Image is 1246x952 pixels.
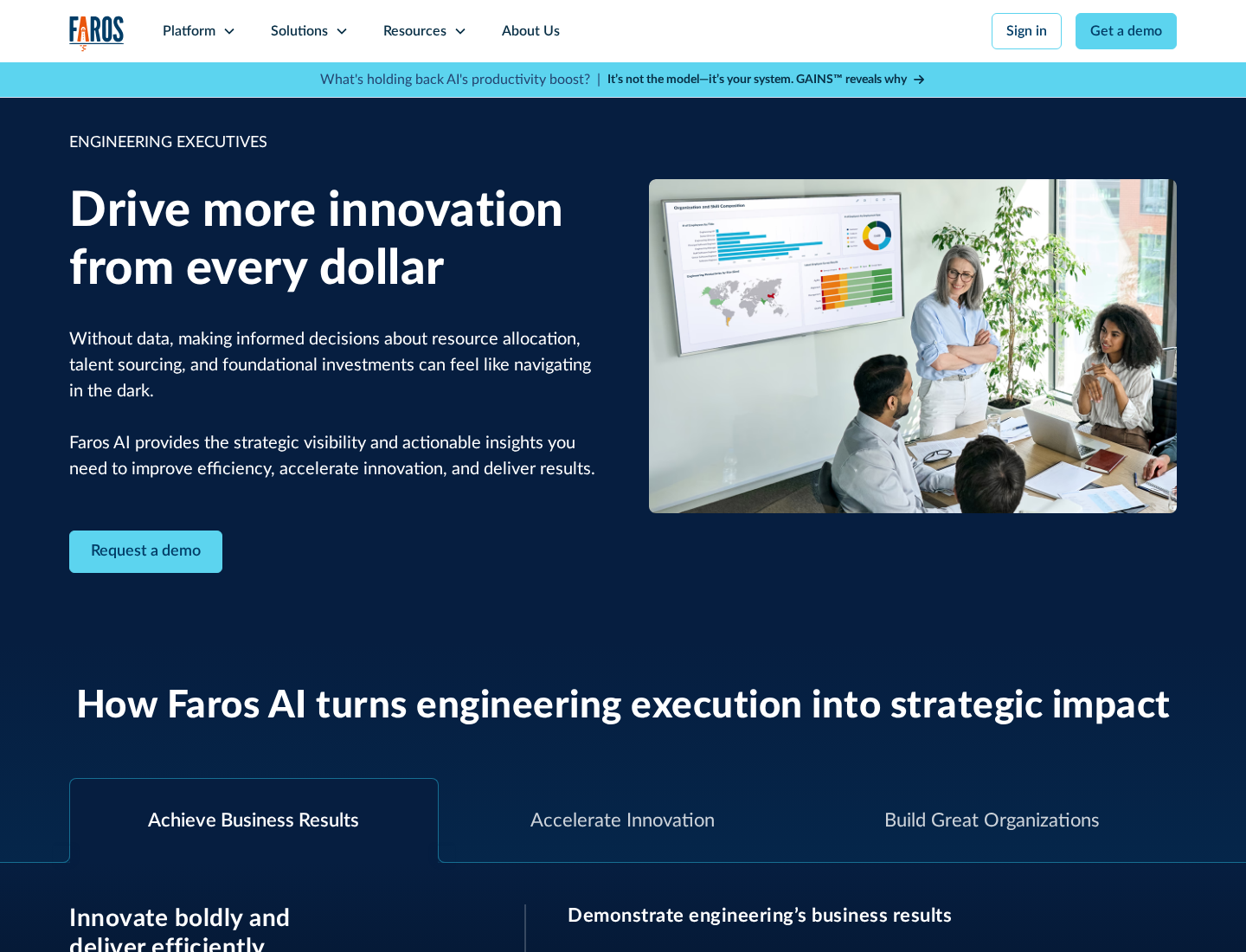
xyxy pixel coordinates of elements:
[69,16,125,51] a: home
[76,684,1171,730] h2: How Faros AI turns engineering execution into strategic impact
[69,132,597,155] div: ENGINEERING EXECUTIVES
[992,13,1062,49] a: Sign in
[69,531,222,573] a: Contact Modal
[1076,13,1177,49] a: Get a demo
[607,71,926,89] a: It’s not the model—it’s your system. GAINS™ reveals why
[568,904,1177,927] h3: Demonstrate engineering’s business results
[69,16,125,51] img: Logo of the analytics and reporting company Faros.
[271,21,328,42] div: Solutions
[884,807,1100,835] div: Build Great Organizations
[607,74,907,86] strong: It’s not the model—it’s your system. GAINS™ reveals why
[69,183,597,299] h1: Drive more innovation from every dollar
[69,326,597,482] p: Without data, making informed decisions about resource allocation, talent sourcing, and foundatio...
[383,21,446,42] div: Resources
[148,807,359,835] div: Achieve Business Results
[320,69,601,90] p: What's holding back AI's productivity boost? |
[163,21,215,42] div: Platform
[530,807,715,835] div: Accelerate Innovation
